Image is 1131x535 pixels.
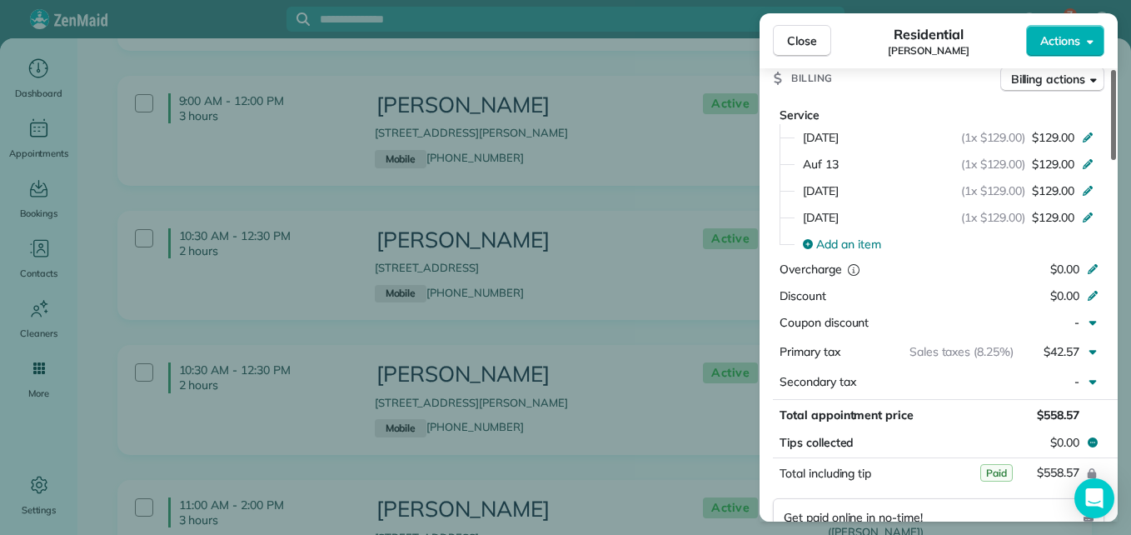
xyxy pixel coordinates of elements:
[787,32,817,49] span: Close
[780,434,854,451] span: Tips collected
[780,407,914,422] span: Total appointment price
[1032,182,1074,199] span: $129.00
[961,156,1026,172] span: (1x $129.00)
[1050,288,1079,303] span: $0.00
[773,25,831,57] button: Close
[793,151,1104,177] button: Auf 13(1x $129.00)$129.00
[961,182,1026,199] span: (1x $129.00)
[936,462,1093,485] button: $558.57
[816,236,881,252] span: Add an item
[780,374,856,389] span: Secondary tax
[1032,129,1074,146] span: $129.00
[780,107,820,122] span: Service
[780,288,826,303] span: Discount
[773,431,1104,454] button: Tips collected$0.00
[803,209,839,226] span: [DATE]
[793,124,1104,151] button: [DATE](1x $129.00)$129.00
[894,24,964,44] span: Residential
[961,129,1026,146] span: (1x $129.00)
[961,209,1026,226] span: (1x $129.00)
[1074,478,1114,518] div: Open Intercom Messenger
[1074,374,1079,389] span: -
[1044,344,1079,359] span: $42.57
[803,129,839,146] span: [DATE]
[980,464,1013,482] span: Paid
[1050,262,1079,277] span: $0.00
[780,261,924,277] div: Overcharge
[1037,407,1079,422] span: $558.57
[1032,209,1074,226] span: $129.00
[780,344,840,359] span: Primary tax
[1074,315,1079,330] span: -
[888,44,969,57] span: [PERSON_NAME]
[1037,465,1079,480] span: $558.57
[1040,32,1080,49] span: Actions
[793,204,1104,231] button: [DATE](1x $129.00)$129.00
[784,509,923,526] span: Get paid online in no-time!
[791,70,833,87] span: Billing
[793,177,1104,204] button: [DATE](1x $129.00)$129.00
[909,344,1014,359] span: Sales taxes (8.25%)
[1032,156,1074,172] span: $129.00
[1011,71,1085,87] span: Billing actions
[803,182,839,199] span: [DATE]
[780,466,871,481] span: Total including tip
[1050,434,1079,451] span: $0.00
[780,315,869,330] span: Coupon discount
[793,231,1104,257] button: Add an item
[803,156,839,172] span: Auf 13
